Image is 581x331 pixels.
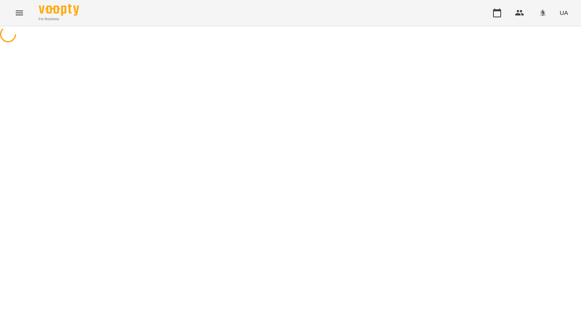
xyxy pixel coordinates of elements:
button: UA [556,5,571,20]
img: 8c829e5ebed639b137191ac75f1a07db.png [537,7,548,19]
button: Menu [10,3,29,23]
span: For Business [39,17,79,22]
span: UA [560,8,568,17]
img: Voopty Logo [39,4,79,16]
